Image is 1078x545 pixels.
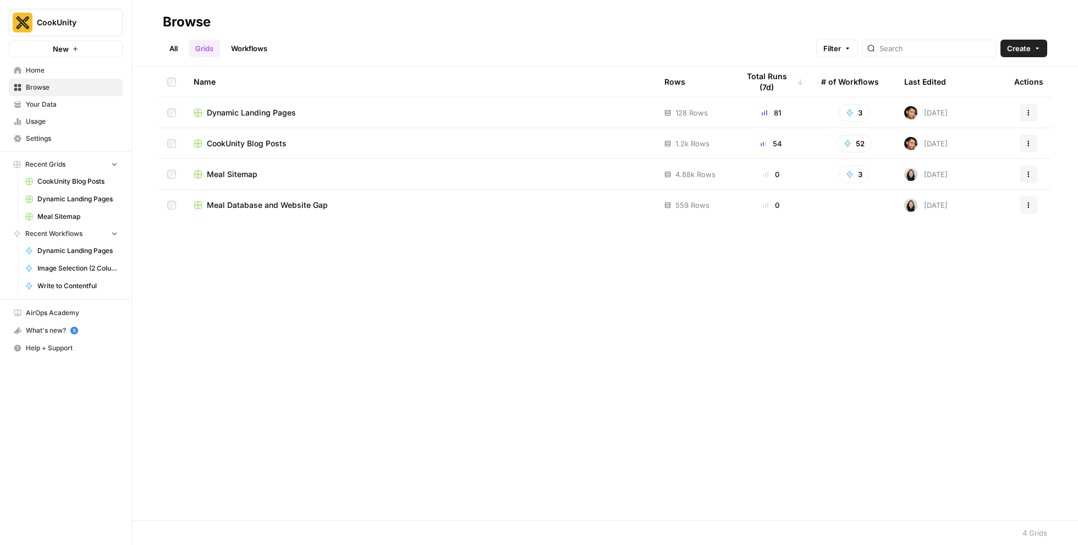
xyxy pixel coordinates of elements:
[163,40,184,57] a: All
[1014,67,1043,97] div: Actions
[20,242,123,260] a: Dynamic Landing Pages
[904,199,917,212] img: t5ef5oef8zpw1w4g2xghobes91mw
[207,107,296,118] span: Dynamic Landing Pages
[904,137,948,150] div: [DATE]
[26,117,118,126] span: Usage
[739,138,804,149] div: 54
[9,304,123,322] a: AirOps Academy
[9,339,123,357] button: Help + Support
[904,168,917,181] img: t5ef5oef8zpw1w4g2xghobes91mw
[207,200,328,211] span: Meal Database and Website Gap
[1007,43,1031,54] span: Create
[839,104,870,122] button: 3
[904,106,948,119] div: [DATE]
[9,156,123,173] button: Recent Grids
[37,263,118,273] span: Image Selection (2 Column)
[194,200,647,211] a: Meal Database and Website Gap
[20,190,123,208] a: Dynamic Landing Pages
[9,96,123,113] a: Your Data
[207,169,257,180] span: Meal Sitemap
[9,130,123,147] a: Settings
[189,40,220,57] a: Grids
[26,65,118,75] span: Home
[20,208,123,225] a: Meal Sitemap
[879,43,991,54] input: Search
[739,169,804,180] div: 0
[904,199,948,212] div: [DATE]
[13,13,32,32] img: CookUnity Logo
[9,225,123,242] button: Recent Workflows
[194,67,647,97] div: Name
[53,43,69,54] span: New
[837,135,872,152] button: 52
[675,200,710,211] span: 559 Rows
[25,229,82,239] span: Recent Workflows
[9,322,122,339] div: What's new?
[20,260,123,277] a: Image Selection (2 Column)
[26,308,118,318] span: AirOps Academy
[664,67,685,97] div: Rows
[904,137,917,150] img: 91noh11900ox9pnywjfs9gu14qtk
[9,41,123,57] button: New
[224,40,274,57] a: Workflows
[739,67,804,97] div: Total Runs (7d)
[37,194,118,204] span: Dynamic Landing Pages
[9,113,123,130] a: Usage
[9,62,123,79] a: Home
[26,343,118,353] span: Help + Support
[839,166,870,183] button: 3
[194,169,647,180] a: Meal Sitemap
[904,168,948,181] div: [DATE]
[26,82,118,92] span: Browse
[9,9,123,36] button: Workspace: CookUnity
[675,169,716,180] span: 4.88k Rows
[25,159,65,169] span: Recent Grids
[823,43,841,54] span: Filter
[739,200,804,211] div: 0
[26,134,118,144] span: Settings
[37,17,103,28] span: CookUnity
[739,107,804,118] div: 81
[73,328,75,333] text: 5
[816,40,858,57] button: Filter
[37,177,118,186] span: CookUnity Blog Posts
[207,138,287,149] span: CookUnity Blog Posts
[821,67,879,97] div: # of Workflows
[1000,40,1047,57] button: Create
[37,212,118,222] span: Meal Sitemap
[904,106,917,119] img: 91noh11900ox9pnywjfs9gu14qtk
[26,100,118,109] span: Your Data
[20,277,123,295] a: Write to Contentful
[37,246,118,256] span: Dynamic Landing Pages
[1022,527,1047,538] div: 4 Grids
[9,322,123,339] button: What's new? 5
[904,67,946,97] div: Last Edited
[675,138,710,149] span: 1.2k Rows
[9,79,123,96] a: Browse
[194,107,647,118] a: Dynamic Landing Pages
[70,327,78,334] a: 5
[37,281,118,291] span: Write to Contentful
[675,107,708,118] span: 128 Rows
[20,173,123,190] a: CookUnity Blog Posts
[163,13,211,31] div: Browse
[194,138,647,149] a: CookUnity Blog Posts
